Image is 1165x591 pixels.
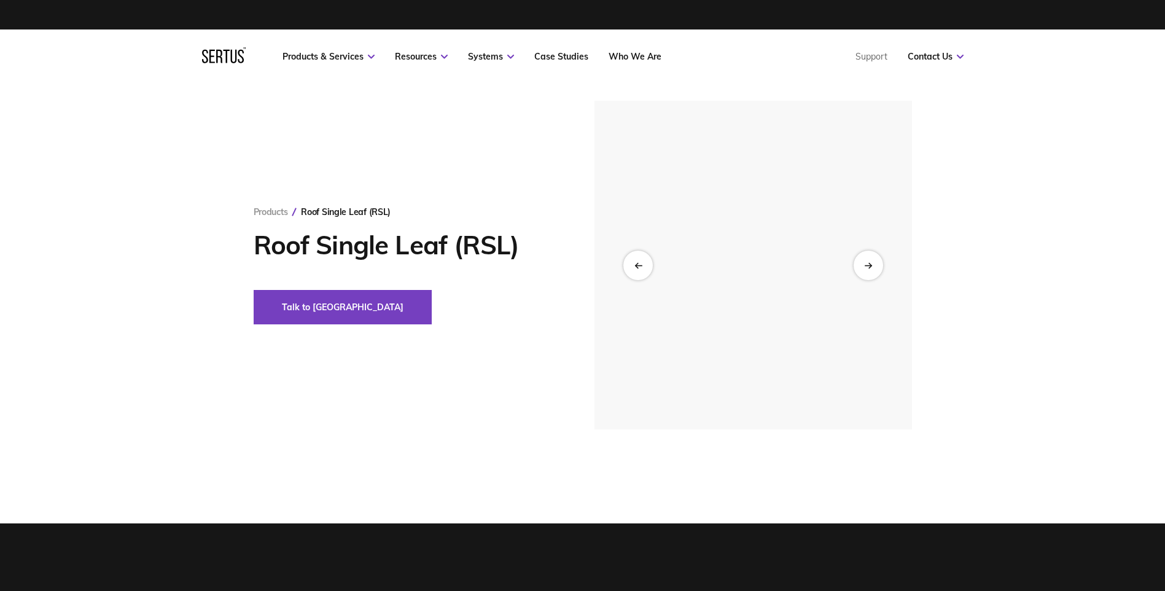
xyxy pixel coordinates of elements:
[254,290,432,324] button: Talk to [GEOGRAPHIC_DATA]
[468,51,514,62] a: Systems
[609,51,661,62] a: Who We Are
[254,206,288,217] a: Products
[534,51,588,62] a: Case Studies
[908,51,964,62] a: Contact Us
[395,51,448,62] a: Resources
[855,51,887,62] a: Support
[254,230,558,260] h1: Roof Single Leaf (RSL)
[282,51,375,62] a: Products & Services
